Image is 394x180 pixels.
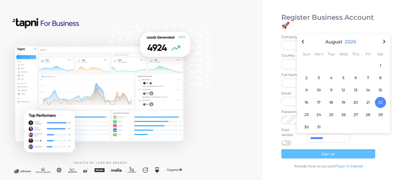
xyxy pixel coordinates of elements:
[350,72,361,83] span: 6
[301,85,312,96] span: 9
[300,96,313,109] button: 16
[375,97,386,108] span: 22
[326,109,337,120] span: 25
[313,109,324,120] span: 24
[325,84,337,96] button: 11
[375,60,386,71] span: 1
[362,96,374,109] button: 21
[337,164,363,168] a: Sign in instead
[350,51,362,57] div: Thu
[300,51,313,57] div: Sun
[374,59,387,72] button: 1
[313,72,324,83] span: 3
[313,109,325,121] button: 24
[284,61,367,68] input: Search for option
[313,96,325,109] button: 17
[301,122,312,133] span: 30
[374,84,387,96] button: 15
[363,97,374,108] span: 21
[362,72,374,84] button: 7
[362,109,374,121] button: 28
[313,51,325,57] div: Mon
[313,122,324,133] span: 31
[301,72,312,83] span: 2
[300,121,313,133] button: 30
[345,39,356,44] button: 2026
[350,85,361,96] span: 13
[313,72,325,84] button: 3
[281,14,376,30] h4: Register Business Account 🚀
[326,97,337,108] span: 18
[350,109,362,121] button: 27
[375,85,386,96] span: 15
[374,96,387,109] button: 22
[374,109,387,121] button: 29
[313,97,324,108] span: 17
[326,85,337,96] span: 11
[281,91,376,96] label: Email
[313,121,325,133] button: 31
[301,109,312,120] span: 23
[362,84,374,96] button: 14
[363,109,374,120] span: 28
[337,51,350,57] div: Wed
[294,164,338,168] span: Already have an account?
[338,109,349,120] span: 26
[338,72,349,83] span: 5
[325,39,342,44] button: August
[281,35,376,40] label: Company name
[362,51,374,57] div: Fri
[337,109,350,121] button: 26
[375,109,386,120] span: 29
[301,97,312,108] span: 16
[350,97,361,108] span: 20
[281,110,376,114] label: Password
[350,84,362,96] button: 13
[300,72,313,84] button: 2
[313,85,324,96] span: 10
[338,97,349,108] span: 19
[281,128,300,138] label: Paid version
[337,96,350,109] button: 19
[350,72,362,84] button: 6
[374,72,387,84] button: 8
[325,96,337,109] button: 18
[374,51,387,57] div: Sat
[326,72,337,83] span: 4
[338,85,349,96] span: 12
[350,109,361,120] span: 27
[350,96,362,109] button: 20
[325,109,337,121] button: 25
[313,84,325,96] button: 10
[325,72,337,84] button: 4
[375,72,386,83] span: 8
[363,72,374,83] span: 7
[281,149,376,158] button: Sign up
[281,73,376,78] label: Full Name
[337,72,350,84] button: 5
[337,84,350,96] button: 12
[281,53,376,58] label: Country
[325,51,337,57] div: Tue
[281,59,376,69] div: Search for option
[300,84,313,96] button: 9
[300,109,313,121] button: 23
[363,85,374,96] span: 14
